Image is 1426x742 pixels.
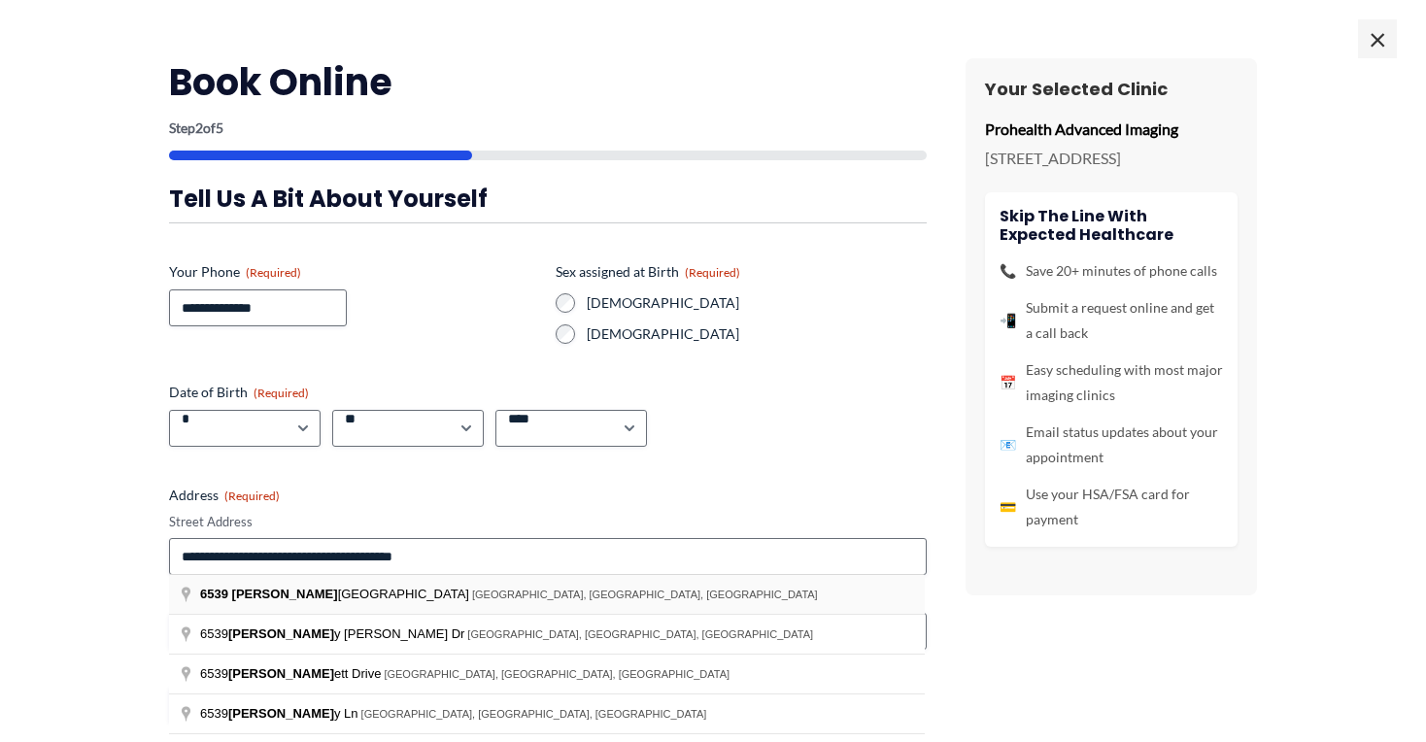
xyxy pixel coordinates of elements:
[224,489,280,503] span: (Required)
[228,706,334,721] span: [PERSON_NAME]
[1000,432,1016,457] span: 📧
[169,262,540,282] label: Your Phone
[228,666,334,681] span: [PERSON_NAME]
[472,589,818,600] span: [GEOGRAPHIC_DATA], [GEOGRAPHIC_DATA], [GEOGRAPHIC_DATA]
[1000,494,1016,520] span: 💳
[1000,357,1223,408] li: Easy scheduling with most major imaging clinics
[169,383,309,402] legend: Date of Birth
[361,708,707,720] span: [GEOGRAPHIC_DATA], [GEOGRAPHIC_DATA], [GEOGRAPHIC_DATA]
[1358,19,1397,58] span: ×
[1000,258,1223,284] li: Save 20+ minutes of phone calls
[1000,258,1016,284] span: 📞
[200,626,467,641] span: 6539 y [PERSON_NAME] Dr
[1000,420,1223,470] li: Email status updates about your appointment
[228,626,334,641] span: [PERSON_NAME]
[200,666,384,681] span: 6539 ett Drive
[556,262,740,282] legend: Sex assigned at Birth
[169,58,927,106] h2: Book Online
[169,486,280,505] legend: Address
[200,706,361,721] span: 6539 y Ln
[384,668,730,680] span: [GEOGRAPHIC_DATA], [GEOGRAPHIC_DATA], [GEOGRAPHIC_DATA]
[985,144,1238,173] p: [STREET_ADDRESS]
[1000,295,1223,346] li: Submit a request online and get a call back
[254,386,309,400] span: (Required)
[985,115,1238,144] p: Prohealth Advanced Imaging
[985,78,1238,100] h3: Your Selected Clinic
[200,587,472,601] span: [GEOGRAPHIC_DATA]
[1000,370,1016,395] span: 📅
[169,121,927,135] p: Step of
[246,265,301,280] span: (Required)
[587,324,927,344] label: [DEMOGRAPHIC_DATA]
[169,513,927,531] label: Street Address
[216,119,223,136] span: 5
[169,184,927,214] h3: Tell us a bit about yourself
[1000,207,1223,244] h4: Skip the line with Expected Healthcare
[1000,482,1223,532] li: Use your HSA/FSA card for payment
[467,628,813,640] span: [GEOGRAPHIC_DATA], [GEOGRAPHIC_DATA], [GEOGRAPHIC_DATA]
[200,587,228,601] span: 6539
[232,587,338,601] span: [PERSON_NAME]
[587,293,927,313] label: [DEMOGRAPHIC_DATA]
[685,265,740,280] span: (Required)
[1000,308,1016,333] span: 📲
[195,119,203,136] span: 2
